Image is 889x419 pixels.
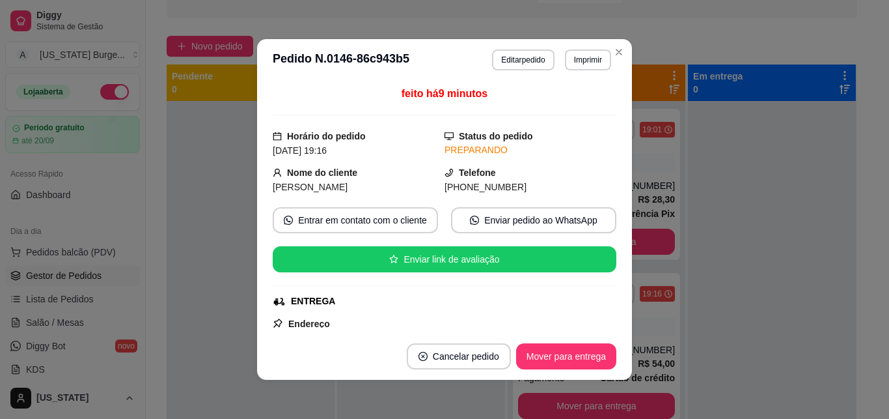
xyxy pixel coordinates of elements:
div: ENTREGA [291,295,335,308]
span: feito há 9 minutos [402,88,487,99]
strong: Status do pedido [459,131,533,141]
button: whats-appEntrar em contato com o cliente [273,207,438,233]
span: pushpin [273,318,283,328]
button: close-circleCancelar pedido [407,343,511,369]
button: Mover para entrega [516,343,616,369]
div: PREPARANDO [444,143,616,157]
button: whats-appEnviar pedido ao WhatsApp [451,207,616,233]
strong: Horário do pedido [287,131,366,141]
button: Editarpedido [492,50,554,70]
span: [PERSON_NAME] [273,182,348,192]
span: calendar [273,132,282,141]
h3: Pedido N. 0146-86c943b5 [273,50,409,70]
span: phone [444,168,454,177]
button: starEnviar link de avaliação [273,246,616,272]
span: close-circle [418,352,428,361]
span: user [273,168,282,177]
button: Imprimir [565,50,611,70]
span: whats-app [470,216,479,225]
span: [PHONE_NUMBER] [444,182,527,192]
span: star [389,255,398,264]
strong: Endereço [288,319,330,329]
strong: Nome do cliente [287,167,357,178]
span: desktop [444,132,454,141]
span: whats-app [284,216,293,225]
button: Close [609,42,629,63]
span: [DATE] 19:16 [273,145,327,156]
strong: Telefone [459,167,496,178]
